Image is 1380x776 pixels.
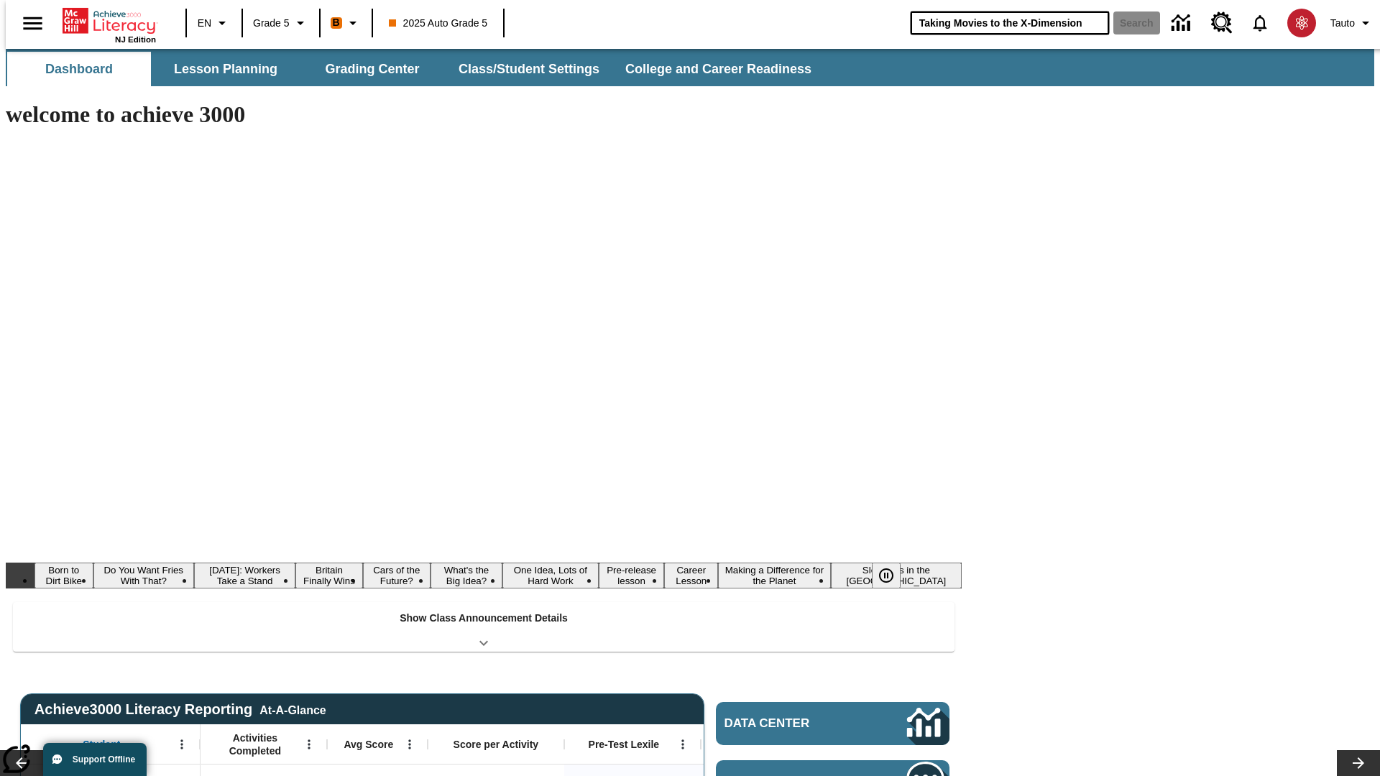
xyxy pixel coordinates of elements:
div: At-A-Glance [259,701,326,717]
button: Slide 11 Sleepless in the Animal Kingdom [831,563,962,588]
span: Data Center [724,716,859,731]
button: Slide 3 Labor Day: Workers Take a Stand [194,563,295,588]
div: Home [63,5,156,44]
button: Slide 2 Do You Want Fries With That? [93,563,194,588]
button: Slide 7 One Idea, Lots of Hard Work [502,563,599,588]
span: Tauto [1330,16,1355,31]
span: NJ Edition [115,35,156,44]
button: Slide 8 Pre-release lesson [599,563,665,588]
a: Home [63,6,156,35]
a: Data Center [1163,4,1202,43]
button: Open Menu [672,734,694,755]
button: Lesson carousel, Next [1337,750,1380,776]
div: Show Class Announcement Details [13,602,954,652]
span: Student [83,738,120,751]
button: Open Menu [171,734,193,755]
button: Grading Center [300,52,444,86]
div: SubNavbar [6,52,824,86]
span: B [333,14,340,32]
button: Open Menu [399,734,420,755]
button: Select a new avatar [1279,4,1325,42]
span: Activities Completed [208,731,303,757]
button: Slide 4 Britain Finally Wins [295,563,362,588]
span: Score per Activity [454,738,539,751]
button: Slide 10 Making a Difference for the Planet [718,563,831,588]
span: Avg Score [344,738,393,751]
span: 2025 Auto Grade 5 [389,16,488,31]
button: Pause [872,563,901,588]
button: College and Career Readiness [614,52,823,86]
span: Grade 5 [253,16,290,31]
button: Lesson Planning [154,52,298,86]
button: Language: EN, Select a language [191,10,237,36]
input: search field [911,11,1109,34]
a: Data Center [716,702,949,745]
button: Slide 5 Cars of the Future? [363,563,431,588]
button: Open side menu [11,2,54,45]
a: Notifications [1241,4,1279,42]
button: Boost Class color is orange. Change class color [325,10,367,36]
span: Achieve3000 Literacy Reporting [34,701,326,718]
img: avatar image [1287,9,1316,37]
button: Profile/Settings [1325,10,1380,36]
h1: welcome to achieve 3000 [6,101,962,128]
button: Class/Student Settings [447,52,611,86]
span: EN [198,16,211,31]
button: Open Menu [298,734,320,755]
button: Dashboard [7,52,151,86]
span: Pre-Test Lexile [589,738,660,751]
button: Grade: Grade 5, Select a grade [247,10,315,36]
button: Support Offline [43,743,147,776]
button: Slide 6 What's the Big Idea? [431,563,502,588]
a: Resource Center, Will open in new tab [1202,4,1241,42]
div: SubNavbar [6,49,1374,86]
p: Show Class Announcement Details [400,611,568,626]
button: Slide 1 Born to Dirt Bike [34,563,93,588]
span: Support Offline [73,754,135,765]
div: Pause [872,563,915,588]
button: Slide 9 Career Lesson [664,563,718,588]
